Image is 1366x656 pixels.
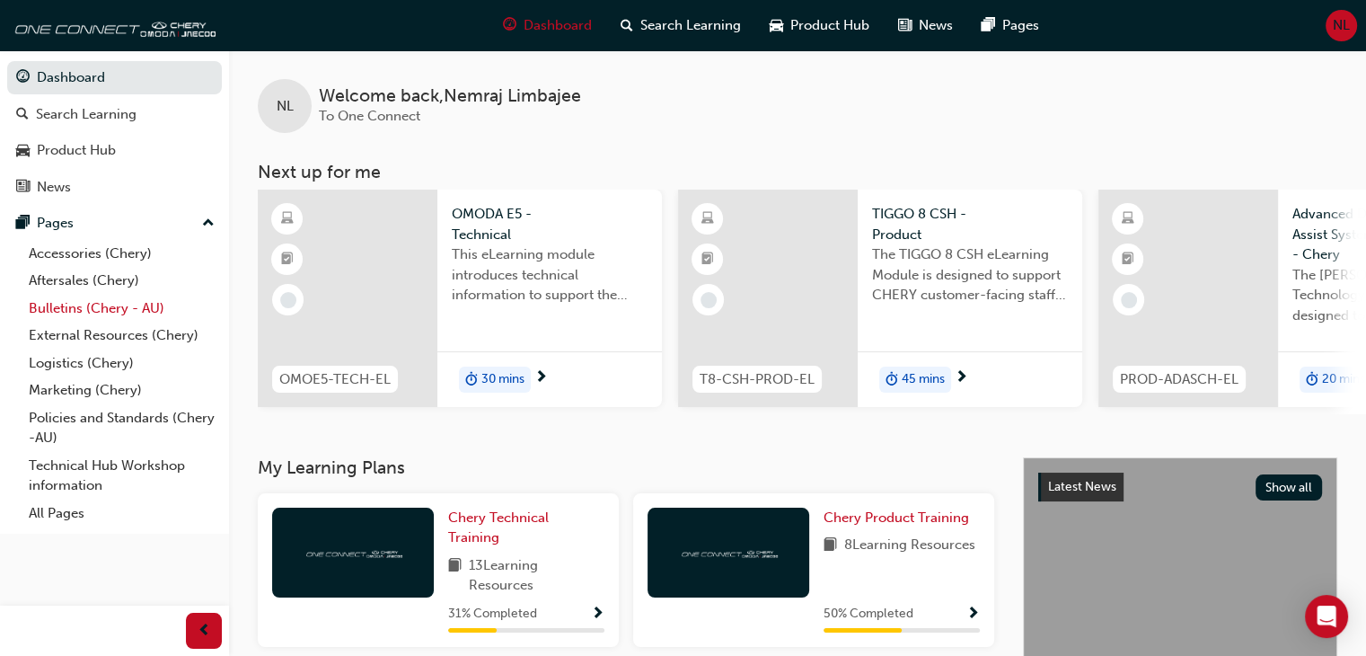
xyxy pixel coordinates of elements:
[1256,474,1323,501] button: Show all
[982,14,995,37] span: pages-icon
[1002,15,1039,36] span: Pages
[701,208,714,231] span: learningResourceType_ELEARNING-icon
[844,535,975,557] span: 8 Learning Resources
[1121,292,1137,308] span: learningRecordVerb_NONE-icon
[7,61,222,94] a: Dashboard
[955,370,968,386] span: next-icon
[824,510,969,526] span: Chery Product Training
[452,204,648,244] span: OMODA E5 - Technical
[481,369,524,390] span: 30 mins
[258,457,994,478] h3: My Learning Plans
[700,369,815,390] span: T8-CSH-PROD-EL
[22,500,222,527] a: All Pages
[884,7,967,44] a: news-iconNews
[229,162,1366,182] h3: Next up for me
[755,7,884,44] a: car-iconProduct Hub
[448,604,537,625] span: 31 % Completed
[902,369,945,390] span: 45 mins
[16,216,30,232] span: pages-icon
[16,70,30,86] span: guage-icon
[36,104,137,125] div: Search Learning
[1048,479,1116,494] span: Latest News
[770,14,783,37] span: car-icon
[16,180,30,196] span: news-icon
[919,15,953,36] span: News
[7,207,222,240] button: Pages
[202,212,215,235] span: up-icon
[489,7,606,44] a: guage-iconDashboard
[22,322,222,350] a: External Resources (Chery)
[22,452,222,500] a: Technical Hub Workshop information
[22,267,222,295] a: Aftersales (Chery)
[606,7,755,44] a: search-iconSearch Learning
[198,620,211,643] span: prev-icon
[872,204,1068,244] span: TIGGO 8 CSH - Product
[886,368,898,392] span: duration-icon
[872,244,1068,306] span: The TIGGO 8 CSH eLearning Module is designed to support CHERY customer-facing staff with the prod...
[679,544,778,561] img: oneconnect
[258,190,662,407] a: OMOE5-TECH-ELOMODA E5 - TechnicalThis eLearning module introduces technical information to suppor...
[448,510,549,546] span: Chery Technical Training
[280,292,296,308] span: learningRecordVerb_NONE-icon
[37,140,116,161] div: Product Hub
[281,248,294,271] span: booktick-icon
[22,240,222,268] a: Accessories (Chery)
[448,508,604,548] a: Chery Technical Training
[1122,248,1134,271] span: booktick-icon
[319,108,420,124] span: To One Connect
[22,377,222,404] a: Marketing (Chery)
[37,213,74,234] div: Pages
[16,143,30,159] span: car-icon
[678,190,1082,407] a: T8-CSH-PROD-ELTIGGO 8 CSH - ProductThe TIGGO 8 CSH eLearning Module is designed to support CHERY ...
[16,107,29,123] span: search-icon
[824,508,976,528] a: Chery Product Training
[452,244,648,306] span: This eLearning module introduces technical information to support the entry-level knowledge requi...
[319,86,581,107] span: Welcome back , Nemraj Limbajee
[591,607,604,623] span: Show Progress
[1305,595,1348,638] div: Open Intercom Messenger
[1326,10,1357,41] button: NL
[22,295,222,323] a: Bulletins (Chery - AU)
[591,603,604,625] button: Show Progress
[7,134,222,167] a: Product Hub
[701,292,717,308] span: learningRecordVerb_NONE-icon
[503,14,516,37] span: guage-icon
[1333,15,1350,36] span: NL
[534,370,548,386] span: next-icon
[824,604,913,625] span: 50 % Completed
[277,96,294,117] span: NL
[966,603,980,625] button: Show Progress
[7,171,222,204] a: News
[824,535,837,557] span: book-icon
[279,369,391,390] span: OMOE5-TECH-EL
[448,555,462,596] span: book-icon
[1322,369,1365,390] span: 20 mins
[967,7,1053,44] a: pages-iconPages
[640,15,741,36] span: Search Learning
[465,368,478,392] span: duration-icon
[22,404,222,452] a: Policies and Standards (Chery -AU)
[621,14,633,37] span: search-icon
[9,7,216,43] img: oneconnect
[1122,208,1134,231] span: learningResourceType_ELEARNING-icon
[790,15,869,36] span: Product Hub
[966,607,980,623] span: Show Progress
[898,14,912,37] span: news-icon
[469,555,604,596] span: 13 Learning Resources
[22,350,222,377] a: Logistics (Chery)
[7,98,222,131] a: Search Learning
[304,544,402,561] img: oneconnect
[524,15,592,36] span: Dashboard
[1038,473,1322,501] a: Latest NewsShow all
[37,177,71,198] div: News
[1120,369,1238,390] span: PROD-ADASCH-EL
[701,248,714,271] span: booktick-icon
[7,58,222,207] button: DashboardSearch LearningProduct HubNews
[281,208,294,231] span: learningResourceType_ELEARNING-icon
[1306,368,1318,392] span: duration-icon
